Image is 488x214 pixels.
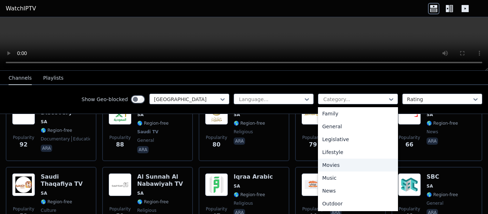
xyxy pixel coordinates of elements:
[234,183,240,189] span: SA
[234,200,253,206] span: religious
[234,112,240,118] span: SA
[81,96,128,103] label: Show Geo-blocked
[427,112,433,118] span: SA
[109,135,131,140] span: Popularity
[427,192,458,198] span: 🌎 Region-free
[71,136,95,142] span: education
[427,183,433,189] span: SA
[41,190,47,196] span: SA
[137,112,144,118] span: SA
[41,199,72,205] span: 🌎 Region-free
[13,135,34,140] span: Popularity
[41,145,52,152] p: ara
[137,120,169,126] span: 🌎 Region-free
[109,206,131,212] span: Popularity
[234,138,245,145] p: ara
[318,146,398,159] div: Lifestyle
[302,173,324,196] img: Beity
[41,136,70,142] span: documentary
[137,208,156,213] span: religious
[137,173,186,188] h6: Al Sunnah Al Nabawiyah TV
[137,190,144,196] span: SA
[41,128,72,133] span: 🌎 Region-free
[234,129,253,135] span: religious
[234,192,265,198] span: 🌎 Region-free
[213,140,220,149] span: 80
[427,120,458,126] span: 🌎 Region-free
[12,173,35,196] img: Saudi Thaqafiya TV
[109,173,131,196] img: Al Sunnah Al Nabawiyah TV
[399,135,420,140] span: Popularity
[137,138,154,143] span: general
[41,208,56,213] span: culture
[6,4,36,13] a: WatchIPTV
[13,206,34,212] span: Popularity
[206,206,227,212] span: Popularity
[116,140,124,149] span: 88
[234,173,273,180] h6: Iqraa Arabic
[318,184,398,197] div: News
[302,206,324,212] span: Popularity
[234,120,265,126] span: 🌎 Region-free
[318,120,398,133] div: General
[20,140,28,149] span: 92
[318,159,398,171] div: Movies
[318,197,398,210] div: Outdoor
[318,133,398,146] div: Legislative
[9,71,32,85] button: Channels
[427,138,438,145] p: ara
[137,199,169,205] span: 🌎 Region-free
[43,71,64,85] button: Playlists
[205,173,228,196] img: Iqraa Arabic
[137,146,149,153] p: ara
[318,107,398,120] div: Family
[137,129,159,135] span: Saudi TV
[41,173,90,188] h6: Saudi Thaqafiya TV
[427,129,438,135] span: news
[399,206,420,212] span: Popularity
[427,173,458,180] h6: SBC
[41,119,47,125] span: SA
[302,135,324,140] span: Popularity
[206,135,227,140] span: Popularity
[405,140,413,149] span: 66
[427,200,443,206] span: general
[309,140,317,149] span: 79
[398,173,421,196] img: SBC
[318,171,398,184] div: Music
